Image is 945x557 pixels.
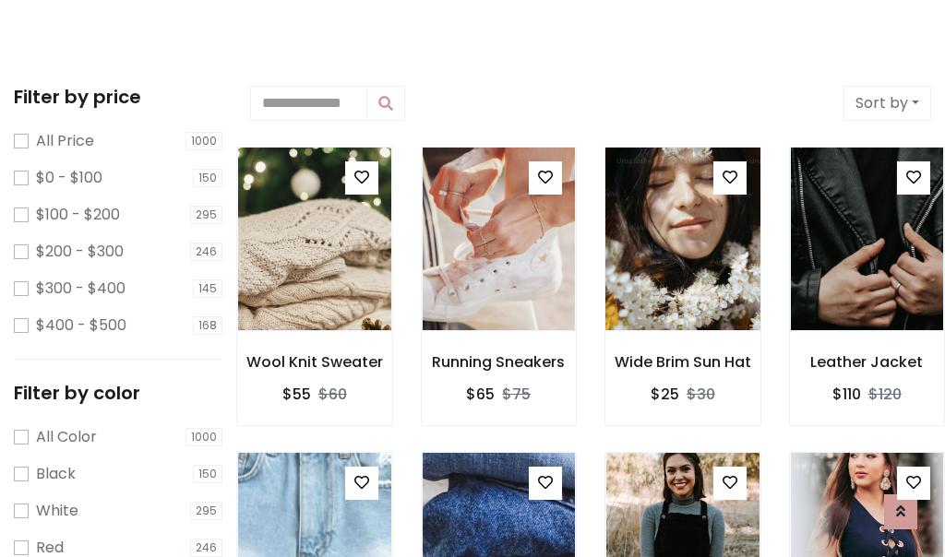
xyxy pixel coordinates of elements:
label: All Price [36,130,94,152]
h6: Running Sneakers [422,353,577,371]
label: $100 - $200 [36,204,120,226]
span: 246 [190,539,222,557]
del: $120 [868,384,902,405]
button: Sort by [843,86,931,121]
h6: Wool Knit Sweater [237,353,392,371]
span: 295 [190,206,222,224]
h6: $65 [466,385,495,403]
h6: Leather Jacket [790,353,945,371]
label: $200 - $300 [36,241,124,263]
h6: $55 [282,385,311,403]
span: 246 [190,243,222,261]
h5: Filter by color [14,382,222,404]
span: 295 [190,502,222,520]
label: $0 - $100 [36,167,102,189]
h6: $25 [651,385,679,403]
del: $75 [502,384,531,405]
label: All Color [36,426,97,448]
del: $30 [687,384,715,405]
label: Black [36,463,76,485]
span: 145 [193,279,222,298]
h6: Wide Brim Sun Hat [605,353,760,371]
h6: $110 [832,385,861,403]
span: 1000 [185,428,222,446]
label: $300 - $400 [36,278,126,300]
del: $60 [318,384,347,405]
label: $400 - $500 [36,314,126,337]
span: 150 [193,169,222,187]
h5: Filter by price [14,86,222,108]
span: 150 [193,465,222,483]
span: 168 [193,316,222,335]
label: White [36,500,78,522]
span: 1000 [185,132,222,150]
